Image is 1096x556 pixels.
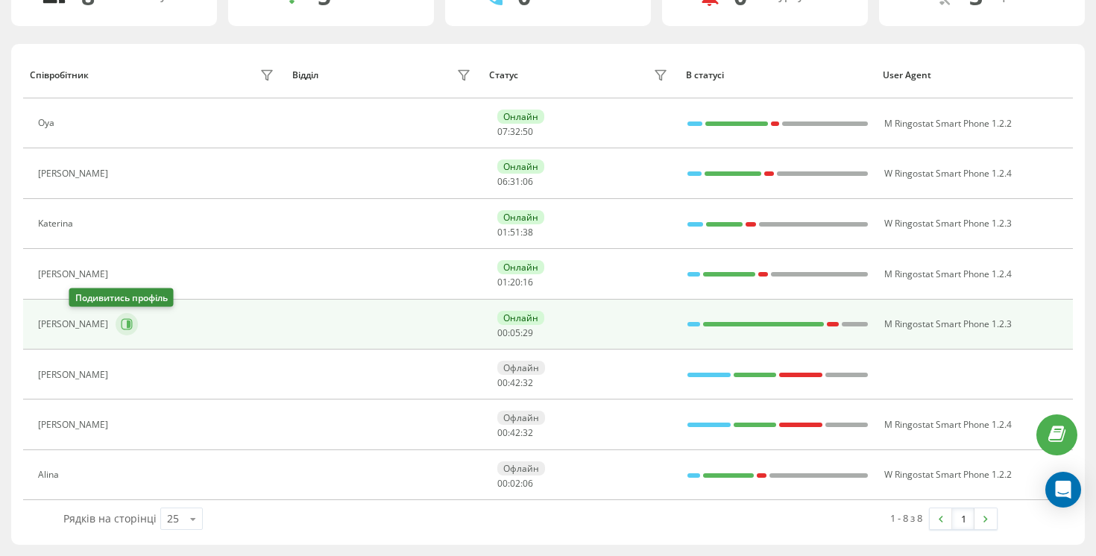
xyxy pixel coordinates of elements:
[523,326,533,339] span: 29
[884,217,1012,230] span: W Ringostat Smart Phone 1.2.3
[497,361,545,375] div: Офлайн
[497,226,508,238] span: 01
[38,218,77,229] div: Katerina
[523,477,533,490] span: 06
[497,277,533,288] div: : :
[510,426,520,439] span: 42
[884,268,1012,280] span: M Ringostat Smart Phone 1.2.4
[686,70,869,80] div: В статусі
[523,426,533,439] span: 32
[497,378,533,388] div: : :
[497,110,544,124] div: Онлайн
[497,426,508,439] span: 00
[510,376,520,389] span: 42
[884,117,1012,130] span: M Ringostat Smart Phone 1.2.2
[523,175,533,188] span: 06
[497,260,544,274] div: Онлайн
[497,227,533,238] div: : :
[497,125,508,138] span: 07
[497,477,508,490] span: 00
[890,511,922,525] div: 1 - 8 з 8
[884,468,1012,481] span: W Ringostat Smart Phone 1.2.2
[497,411,545,425] div: Офлайн
[38,168,112,179] div: [PERSON_NAME]
[292,70,318,80] div: Відділ
[510,175,520,188] span: 31
[523,226,533,238] span: 38
[497,376,508,389] span: 00
[489,70,518,80] div: Статус
[883,70,1065,80] div: User Agent
[38,269,112,279] div: [PERSON_NAME]
[497,175,508,188] span: 06
[497,276,508,288] span: 01
[38,319,112,329] div: [PERSON_NAME]
[38,118,58,128] div: Oya
[497,177,533,187] div: : :
[69,288,174,307] div: Подивитись профіль
[497,461,545,476] div: Офлайн
[952,508,974,529] a: 1
[510,326,520,339] span: 05
[167,511,179,526] div: 25
[38,420,112,430] div: [PERSON_NAME]
[884,318,1012,330] span: M Ringostat Smart Phone 1.2.3
[523,125,533,138] span: 50
[497,311,544,325] div: Онлайн
[1045,472,1081,508] div: Open Intercom Messenger
[884,167,1012,180] span: W Ringostat Smart Phone 1.2.4
[38,470,63,480] div: Alina
[510,125,520,138] span: 32
[510,477,520,490] span: 02
[497,428,533,438] div: : :
[523,376,533,389] span: 32
[497,478,533,489] div: : :
[497,326,508,339] span: 00
[497,328,533,338] div: : :
[30,70,89,80] div: Співробітник
[497,159,544,174] div: Онлайн
[497,127,533,137] div: : :
[523,276,533,288] span: 16
[884,418,1012,431] span: M Ringostat Smart Phone 1.2.4
[510,226,520,238] span: 51
[510,276,520,288] span: 20
[63,511,157,525] span: Рядків на сторінці
[497,210,544,224] div: Онлайн
[38,370,112,380] div: [PERSON_NAME]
